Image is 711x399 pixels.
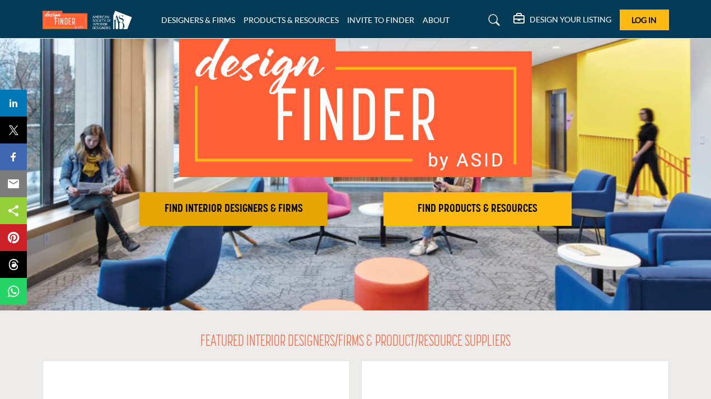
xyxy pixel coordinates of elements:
[244,15,339,25] a: PRODUCTS & RESOURCES
[478,11,507,29] a: Search
[43,11,138,29] img: Site Logo
[347,15,414,25] a: INVITE TO FINDER
[513,13,611,27] div: DESIGN YOUR LISTING
[139,192,328,226] button: FIND INTERIOR DESIGNERS & FIRMS
[179,31,532,177] img: image
[383,192,572,226] button: FIND PRODUCTS & RESOURCES
[161,15,235,25] a: DESIGNERS & FIRMS
[143,202,324,216] h2: FIND INTERIOR DESIGNERS & FIRMS
[620,10,669,30] button: Log In
[632,15,657,25] span: Log In
[200,333,511,352] h2: FEATURED INTERIOR DESIGNERS/FIRMS & PRODUCT/RESOURCE SUPPLIERS
[387,202,568,216] h2: FIND PRODUCTS & RESOURCES
[530,15,611,25] h5: DESIGN YOUR LISTING
[423,15,450,25] a: ABOUT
